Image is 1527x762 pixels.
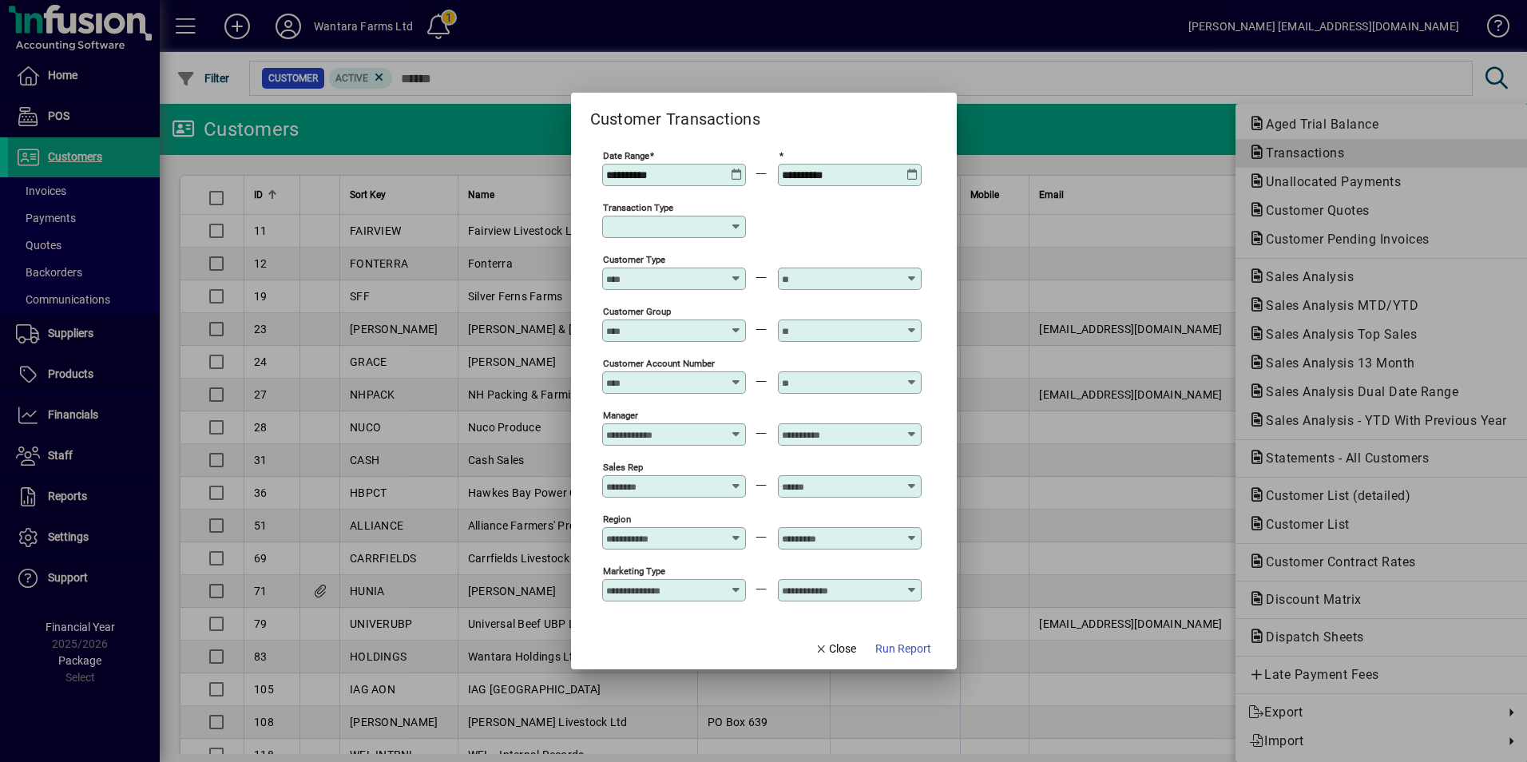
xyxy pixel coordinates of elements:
[603,514,631,525] mat-label: Region
[603,410,638,421] mat-label: Manager
[603,306,671,317] mat-label: Customer Group
[603,566,665,577] mat-label: Marketing Type
[603,150,649,161] mat-label: Date Range
[603,358,715,369] mat-label: Customer Account Number
[571,93,779,132] h2: Customer Transactions
[875,641,931,657] span: Run Report
[603,254,665,265] mat-label: Customer Type
[603,462,643,473] mat-label: Sales Rep
[815,641,856,657] span: Close
[808,634,863,663] button: Close
[603,202,673,213] mat-label: Transaction Type
[869,634,938,663] button: Run Report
